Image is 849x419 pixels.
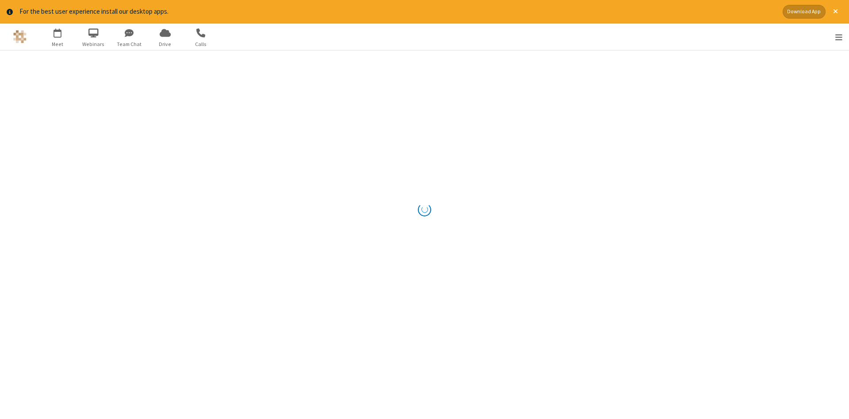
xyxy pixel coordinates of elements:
[783,5,826,19] button: Download App
[113,40,146,48] span: Team Chat
[149,40,182,48] span: Drive
[829,5,842,19] button: Close alert
[19,7,776,17] div: For the best user experience install our desktop apps.
[77,40,110,48] span: Webinars
[824,23,849,50] div: Open menu
[3,23,36,50] button: Logo
[13,30,27,43] img: QA Selenium DO NOT DELETE OR CHANGE
[41,40,74,48] span: Meet
[184,40,218,48] span: Calls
